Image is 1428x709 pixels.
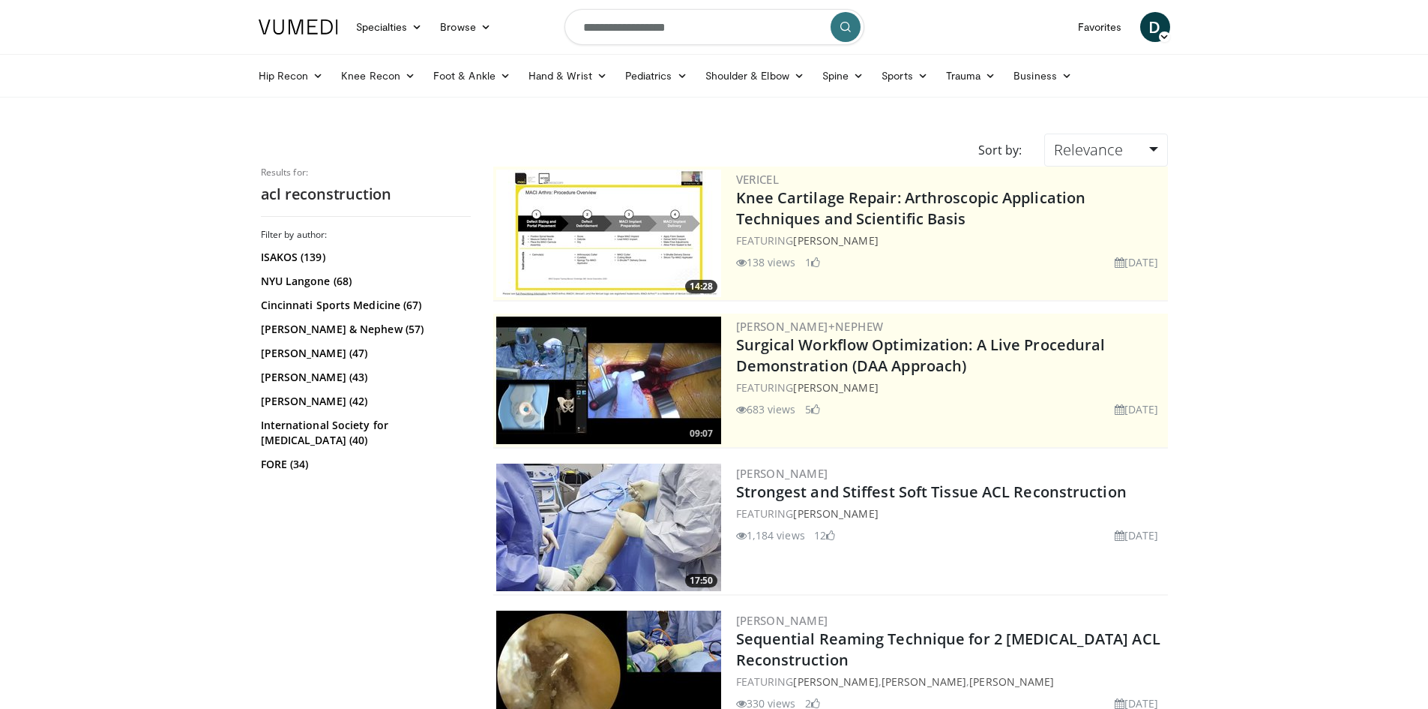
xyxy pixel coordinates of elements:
a: Pediatrics [616,61,696,91]
li: [DATE] [1115,254,1159,270]
li: 1,184 views [736,527,805,543]
a: FORE (34) [261,457,467,472]
input: Search topics, interventions [564,9,864,45]
a: [PERSON_NAME] [736,466,828,481]
li: 5 [805,401,820,417]
div: Sort by: [967,134,1033,167]
a: Spine [813,61,873,91]
a: Strongest and Stiffest Soft Tissue ACL Reconstruction [736,482,1127,502]
a: NYU Langone (68) [261,274,467,289]
a: [PERSON_NAME] [793,380,878,395]
a: D [1140,12,1170,42]
span: Relevance [1054,140,1123,160]
li: 138 views [736,254,796,270]
a: 09:07 [496,317,721,444]
a: Trauma [937,61,1005,91]
img: 6c64878e-15ae-4491-883a-8f140a5aa01c.300x170_q85_crop-smart_upscale.jpg [496,464,721,591]
a: [PERSON_NAME] & Nephew (57) [261,322,467,337]
div: FEATURING [736,233,1165,248]
a: Sequential Reaming Technique for 2 [MEDICAL_DATA] ACL Reconstruction [736,629,1160,670]
div: FEATURING , , [736,674,1165,689]
p: Results for: [261,167,471,179]
a: Knee Recon [332,61,424,91]
a: Relevance [1044,134,1167,167]
a: Shoulder & Elbow [696,61,813,91]
a: [PERSON_NAME] [882,674,966,689]
a: [PERSON_NAME] [793,674,878,689]
a: Sports [873,61,937,91]
div: FEATURING [736,380,1165,395]
a: International Society for [MEDICAL_DATA] (40) [261,418,467,448]
a: Vericel [736,172,780,187]
a: [PERSON_NAME]+Nephew [736,319,884,334]
li: [DATE] [1115,401,1159,417]
a: [PERSON_NAME] (43) [261,370,467,385]
a: Business [1004,61,1081,91]
a: [PERSON_NAME] [793,506,878,521]
a: [PERSON_NAME] (42) [261,394,467,409]
a: Cincinnati Sports Medicine (67) [261,298,467,313]
a: Browse [431,12,500,42]
li: [DATE] [1115,527,1159,543]
span: 09:07 [685,427,717,440]
a: Hip Recon [250,61,333,91]
li: 683 views [736,401,796,417]
li: 12 [814,527,835,543]
img: bcfc90b5-8c69-4b20-afee-af4c0acaf118.300x170_q85_crop-smart_upscale.jpg [496,317,721,444]
a: [PERSON_NAME] [736,613,828,628]
a: 17:50 [496,464,721,591]
h3: Filter by author: [261,229,471,241]
a: [PERSON_NAME] [793,233,878,248]
li: 1 [805,254,820,270]
a: ISAKOS (139) [261,250,467,265]
a: Specialties [347,12,432,42]
img: 2444198d-1b18-4a77-bb67-3e21827492e5.300x170_q85_crop-smart_upscale.jpg [496,170,721,297]
a: Hand & Wrist [519,61,616,91]
a: 14:28 [496,170,721,297]
span: 17:50 [685,574,717,587]
div: FEATURING [736,506,1165,521]
img: VuMedi Logo [259,20,338,35]
a: Knee Cartilage Repair: Arthroscopic Application Techniques and Scientific Basis [736,188,1086,229]
a: [PERSON_NAME] [969,674,1054,689]
a: Surgical Workflow Optimization: A Live Procedural Demonstration (DAA Approach) [736,335,1106,376]
span: 14:28 [685,280,717,293]
h2: acl reconstruction [261,185,471,204]
a: Favorites [1069,12,1131,42]
a: Foot & Ankle [424,61,519,91]
a: [PERSON_NAME] (47) [261,346,467,361]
